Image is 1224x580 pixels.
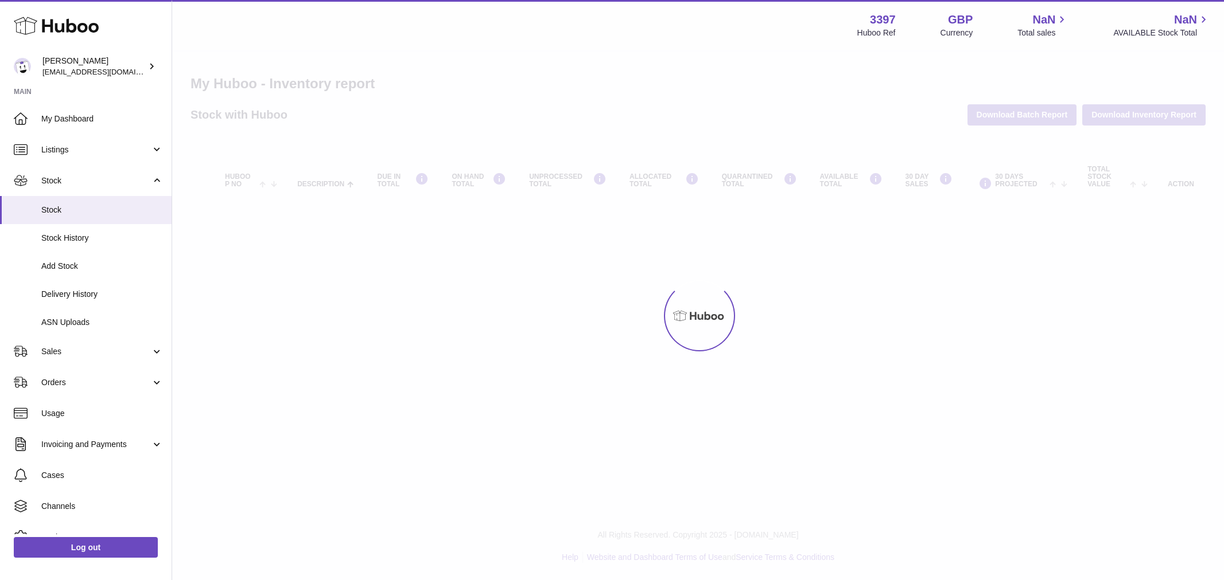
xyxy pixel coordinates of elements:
[14,537,158,558] a: Log out
[1017,12,1068,38] a: NaN Total sales
[870,12,896,28] strong: 3397
[41,317,163,328] span: ASN Uploads
[41,346,151,357] span: Sales
[41,408,163,419] span: Usage
[42,56,146,77] div: [PERSON_NAME]
[41,439,151,450] span: Invoicing and Payments
[1174,12,1197,28] span: NaN
[41,205,163,215] span: Stock
[41,289,163,300] span: Delivery History
[1017,28,1068,38] span: Total sales
[41,377,151,388] span: Orders
[857,28,896,38] div: Huboo Ref
[1113,12,1210,38] a: NaN AVAILABLE Stock Total
[1032,12,1055,28] span: NaN
[42,67,169,76] span: [EMAIL_ADDRESS][DOMAIN_NAME]
[948,12,973,28] strong: GBP
[41,144,151,155] span: Listings
[14,58,31,75] img: sales@canchema.com
[41,261,163,272] span: Add Stock
[41,470,163,481] span: Cases
[41,532,163,543] span: Settings
[1113,28,1210,38] span: AVAILABLE Stock Total
[41,501,163,512] span: Channels
[41,175,151,186] span: Stock
[941,28,973,38] div: Currency
[41,233,163,244] span: Stock History
[41,113,163,124] span: My Dashboard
